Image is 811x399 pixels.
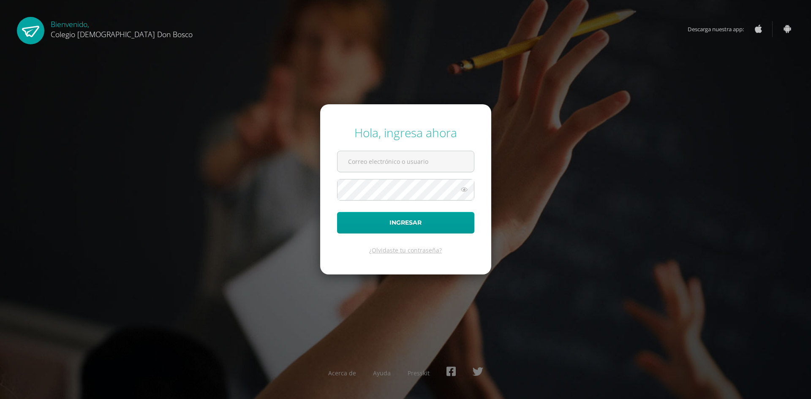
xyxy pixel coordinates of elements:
[337,125,474,141] div: Hola, ingresa ahora
[337,212,474,233] button: Ingresar
[688,21,752,37] span: Descarga nuestra app:
[328,369,356,377] a: Acerca de
[51,29,193,39] span: Colegio [DEMOGRAPHIC_DATA] Don Bosco
[337,151,474,172] input: Correo electrónico o usuario
[408,369,430,377] a: Presskit
[369,246,442,254] a: ¿Olvidaste tu contraseña?
[51,17,193,39] div: Bienvenido,
[373,369,391,377] a: Ayuda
